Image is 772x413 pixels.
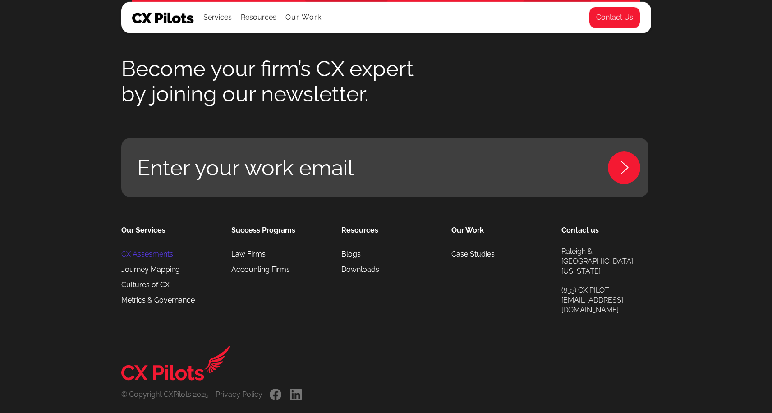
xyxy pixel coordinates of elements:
[269,389,282,400] a: .
[561,285,609,295] a: (833) CX PILOT
[231,224,295,237] a: Success Programs
[203,11,232,24] div: Services
[216,389,269,400] a: Privacy Policy
[561,224,599,237] a: Contact us
[285,14,322,22] a: Our Work
[121,247,173,262] a: CX Assesments
[289,389,303,400] a: .
[121,389,216,400] a: © Copyright CXPilots 2025
[121,293,195,308] a: Metrics & Governance
[589,7,640,28] a: Contact Us
[121,277,170,293] a: Cultures of CX
[231,262,290,277] a: Accounting Firms
[216,389,262,400] div: Privacy Policy
[121,56,414,106] h2: Become your firm’s CX expert by joining our newsletter.
[121,262,180,277] a: Journey Mapping
[341,224,378,237] a: Resources
[121,389,209,400] div: © Copyright CXPilots 2025
[561,295,651,315] a: [EMAIL_ADDRESS][DOMAIN_NAME]
[561,247,651,276] a: Raleigh & [GEOGRAPHIC_DATA][US_STATE]
[203,2,232,33] div: Services
[341,262,379,277] a: Downloads
[341,247,361,262] a: Blogs
[231,247,266,262] a: Law Firms
[121,138,648,197] a: Enter your work email
[241,2,276,33] div: Resources
[121,224,165,237] a: Our Services
[451,247,495,262] a: Case Studies
[451,224,484,237] div: Our Work
[241,11,276,24] div: Resources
